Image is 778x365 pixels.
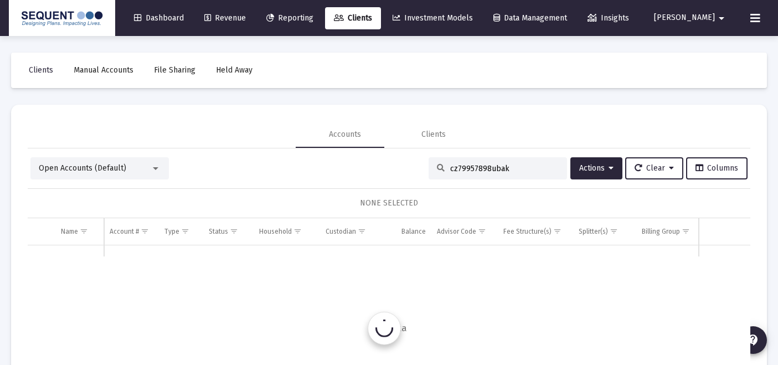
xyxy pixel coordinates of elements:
[329,129,361,140] div: Accounts
[579,227,608,236] div: Splitter(s)
[654,13,715,23] span: [PERSON_NAME]
[17,7,107,29] img: Dashboard
[20,59,62,81] a: Clients
[293,227,302,235] span: Show filter options for column 'Household'
[334,13,372,23] span: Clients
[207,59,261,81] a: Held Away
[431,218,498,245] td: Column Advisor Code
[384,7,482,29] a: Investment Models
[450,164,559,173] input: Search
[493,13,567,23] span: Data Management
[266,13,313,23] span: Reporting
[635,163,674,173] span: Clear
[125,7,193,29] a: Dashboard
[393,13,473,23] span: Investment Models
[579,7,638,29] a: Insights
[230,227,238,235] span: Show filter options for column 'Status'
[437,227,476,236] div: Advisor Code
[37,198,741,209] div: NONE SELECTED
[216,65,253,75] span: Held Away
[29,65,53,75] span: Clients
[134,13,184,23] span: Dashboard
[39,163,126,173] span: Open Accounts (Default)
[421,129,446,140] div: Clients
[695,163,738,173] span: Columns
[579,163,614,173] span: Actions
[159,218,203,245] td: Column Type
[104,218,158,245] td: Column Account #
[503,227,552,236] div: Fee Structure(s)
[686,157,748,179] button: Columns
[625,157,683,179] button: Clear
[110,227,139,236] div: Account #
[401,227,426,236] div: Balance
[485,7,576,29] a: Data Management
[610,227,618,235] span: Show filter options for column 'Splitter(s)'
[61,227,78,236] div: Name
[325,7,381,29] a: Clients
[203,218,254,245] td: Column Status
[682,227,690,235] span: Show filter options for column 'Billing Group'
[145,59,204,81] a: File Sharing
[588,13,629,23] span: Insights
[154,65,195,75] span: File Sharing
[257,7,322,29] a: Reporting
[642,227,680,236] div: Billing Group
[209,227,228,236] div: Status
[478,227,486,235] span: Show filter options for column 'Advisor Code'
[641,7,741,29] button: [PERSON_NAME]
[715,7,728,29] mat-icon: arrow_drop_down
[383,218,431,245] td: Column Balance
[746,333,760,347] mat-icon: contact_support
[254,218,320,245] td: Column Household
[141,227,149,235] span: Show filter options for column 'Account #'
[164,227,179,236] div: Type
[65,59,142,81] a: Manual Accounts
[320,218,383,245] td: Column Custodian
[204,13,246,23] span: Revenue
[498,218,574,245] td: Column Fee Structure(s)
[553,227,561,235] span: Show filter options for column 'Fee Structure(s)'
[570,157,622,179] button: Actions
[80,227,88,235] span: Show filter options for column 'Name'
[181,227,189,235] span: Show filter options for column 'Type'
[358,227,366,235] span: Show filter options for column 'Custodian'
[55,218,104,245] td: Column Name
[326,227,356,236] div: Custodian
[195,7,255,29] a: Revenue
[573,218,636,245] td: Column Splitter(s)
[636,218,710,245] td: Column Billing Group
[74,65,133,75] span: Manual Accounts
[259,227,292,236] div: Household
